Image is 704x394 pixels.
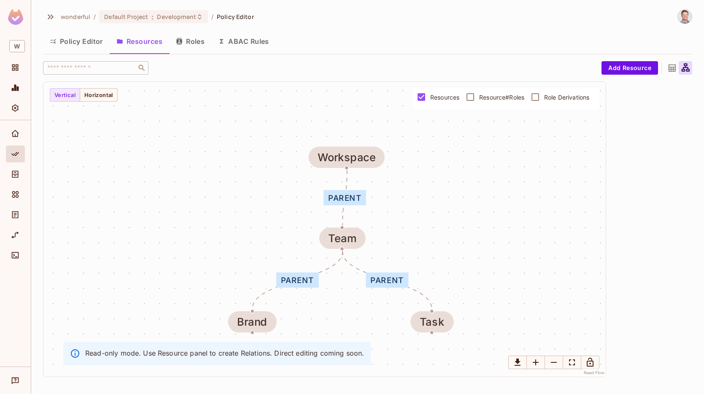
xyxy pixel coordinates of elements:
[6,125,25,142] div: Home
[6,100,25,116] div: Settings
[6,186,25,203] div: Elements
[6,146,25,162] div: Policy
[9,40,25,52] span: W
[228,311,277,332] span: Brand
[50,88,80,102] button: Vertical
[420,316,445,328] div: Task
[602,61,658,75] button: Add Resource
[211,13,213,21] li: /
[410,311,453,332] span: Task
[6,37,25,56] div: Workspace: wonderful
[8,9,23,25] img: SReyMgAAAABJRU5ErkJggg==
[584,370,605,375] a: React Flow attribution
[151,13,154,20] span: :
[6,166,25,183] div: Directory
[324,190,366,205] div: parent
[6,79,25,96] div: Monitoring
[318,151,376,163] div: Workspace
[169,31,211,52] button: Roles
[50,88,118,102] div: Small button group
[328,232,356,244] div: Team
[217,13,254,21] span: Policy Editor
[366,273,408,288] div: parent
[6,227,25,243] div: URL Mapping
[6,59,25,76] div: Projects
[157,13,196,21] span: Development
[508,356,599,369] div: Small button group
[85,348,364,358] p: Read-only mode. Use Resource panel to create Relations. Direct editing coming soon.
[110,31,169,52] button: Resources
[276,273,319,288] div: parent
[6,247,25,264] div: Connect
[309,146,385,167] span: Workspace
[237,316,267,328] div: Brand
[80,88,118,102] button: Horizontal
[581,356,599,369] button: Lock Graph
[545,356,563,369] button: Zoom Out
[678,10,692,24] img: Abe Clark
[544,93,589,101] span: Role Derivations
[343,170,347,225] g: Edge from Workspace to Team
[94,13,96,21] li: /
[319,227,365,248] span: Team
[43,31,110,52] button: Policy Editor
[508,356,527,369] button: Download graph as image
[526,356,545,369] button: Zoom In
[6,206,25,223] div: Audit Log
[6,372,25,389] div: Help & Updates
[430,93,459,101] span: Resources
[211,31,276,52] button: ABAC Rules
[563,356,581,369] button: Fit View
[61,13,90,21] span: the active workspace
[104,13,148,21] span: Default Project
[479,93,524,101] span: Resource#Roles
